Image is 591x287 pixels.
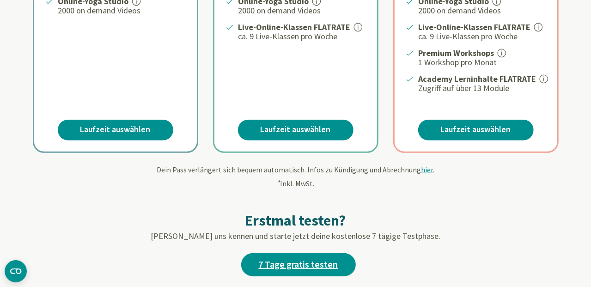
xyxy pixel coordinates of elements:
strong: Live-Online-Klassen FLATRATE [238,22,351,32]
p: ca. 9 Live-Klassen pro Woche [238,31,366,42]
div: Dein Pass verlängert sich bequem automatisch. Infos zu Kündigung und Abrechnung . Inkl. MwSt. [25,164,566,189]
button: CMP-Widget öffnen [5,260,27,282]
a: Laufzeit auswählen [58,120,173,140]
p: Zugriff auf über 13 Module [419,83,546,94]
p: 2000 on demand Videos [419,5,546,16]
a: Laufzeit auswählen [238,120,353,140]
span: hier [421,165,433,174]
h2: Erstmal testen? [25,211,566,230]
a: 7 Tage gratis testen [241,253,356,276]
strong: Premium Workshops [419,48,494,58]
p: 2000 on demand Videos [238,5,366,16]
p: ca. 9 Live-Klassen pro Woche [419,31,546,42]
p: 2000 on demand Videos [58,5,186,16]
a: Laufzeit auswählen [418,120,534,140]
p: 1 Workshop pro Monat [419,57,546,68]
strong: Live-Online-Klassen FLATRATE [419,22,531,32]
p: [PERSON_NAME] uns kennen und starte jetzt deine kostenlose 7 tägige Testphase. [25,230,566,242]
strong: Academy Lerninhalte FLATRATE [419,73,536,84]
